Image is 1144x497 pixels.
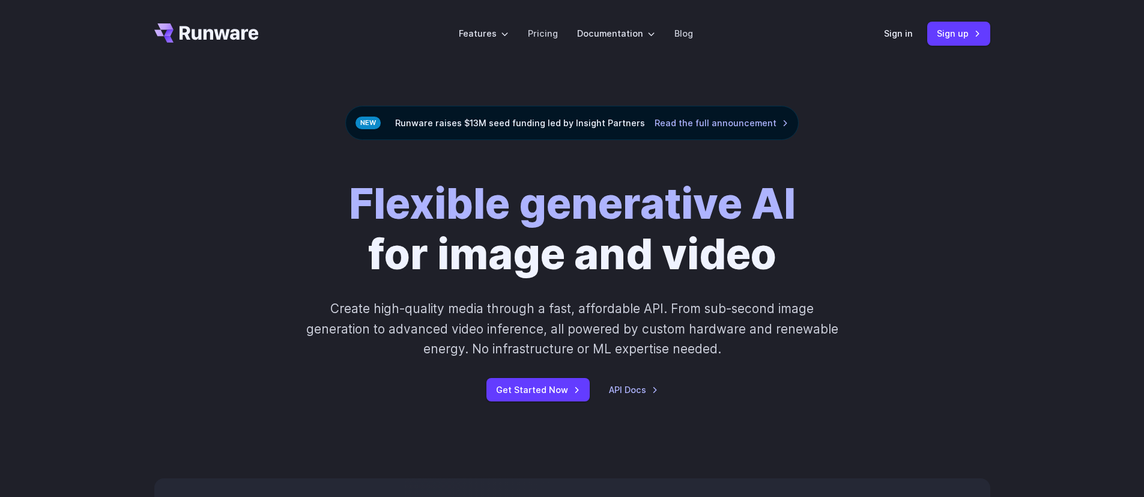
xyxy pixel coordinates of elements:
h1: for image and video [349,178,796,279]
a: Pricing [528,26,558,40]
label: Features [459,26,509,40]
a: Sign up [927,22,990,45]
label: Documentation [577,26,655,40]
a: Read the full announcement [655,116,788,130]
p: Create high-quality media through a fast, affordable API. From sub-second image generation to adv... [304,299,840,359]
a: Blog [674,26,693,40]
strong: Flexible generative AI [349,178,796,229]
a: Get Started Now [486,378,590,401]
a: Go to / [154,23,259,43]
a: Sign in [884,26,913,40]
div: Runware raises $13M seed funding led by Insight Partners [345,106,799,140]
a: API Docs [609,383,658,397]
